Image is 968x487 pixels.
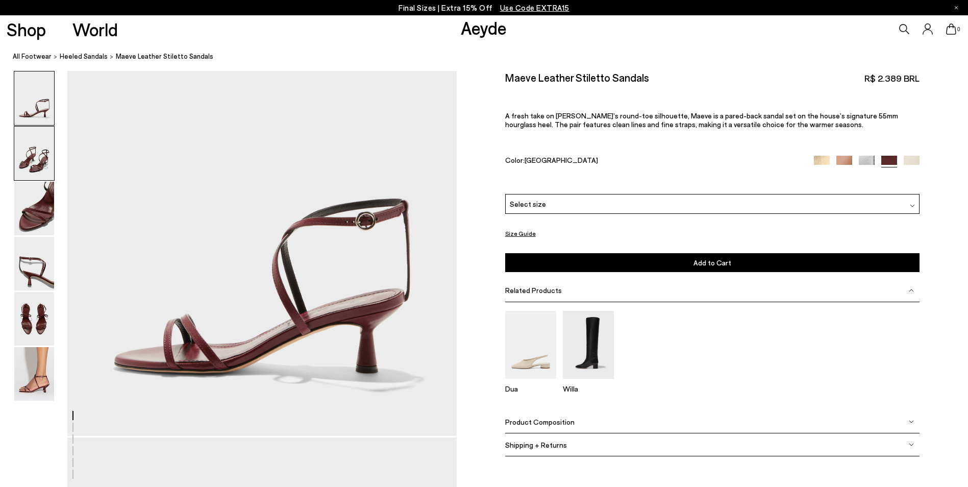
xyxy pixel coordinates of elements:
[563,311,614,379] img: Willa Leather Over-Knee Boots
[14,71,54,125] img: Maeve Leather Stiletto Sandals - Image 1
[864,72,920,85] span: R$ 2.389 BRL
[505,384,556,393] p: Dua
[505,253,920,272] button: Add to Cart
[14,347,54,401] img: Maeve Leather Stiletto Sandals - Image 6
[14,237,54,290] img: Maeve Leather Stiletto Sandals - Image 4
[909,287,914,293] img: svg%3E
[505,71,649,84] h2: Maeve Leather Stiletto Sandals
[956,27,961,32] span: 0
[909,442,914,447] img: svg%3E
[505,441,567,449] span: Shipping + Returns
[399,2,569,14] p: Final Sizes | Extra 15% Off
[563,384,614,393] p: Willa
[946,23,956,35] a: 0
[14,292,54,346] img: Maeve Leather Stiletto Sandals - Image 5
[116,51,213,62] span: Maeve Leather Stiletto Sandals
[505,227,536,240] button: Size Guide
[505,372,556,393] a: Dua Slingback Flats Dua
[7,20,46,38] a: Shop
[60,52,108,60] span: Heeled Sandals
[505,111,898,129] span: A fresh take on [PERSON_NAME]’s round-toe silhouette, Maeve is a pared-back sandal set on the hou...
[72,20,118,38] a: World
[910,203,915,208] img: svg%3E
[505,286,562,295] span: Related Products
[505,311,556,379] img: Dua Slingback Flats
[505,156,801,167] div: Color:
[461,17,507,38] a: Aeyde
[13,43,968,71] nav: breadcrumb
[14,127,54,180] img: Maeve Leather Stiletto Sandals - Image 2
[60,51,108,62] a: Heeled Sandals
[500,3,569,12] span: Navigate to /collections/ss25-final-sizes
[505,418,575,426] span: Product Composition
[13,51,52,62] a: All Footwear
[693,258,731,267] span: Add to Cart
[510,199,546,209] span: Select size
[909,419,914,424] img: svg%3E
[525,156,598,164] span: [GEOGRAPHIC_DATA]
[563,372,614,393] a: Willa Leather Over-Knee Boots Willa
[14,182,54,235] img: Maeve Leather Stiletto Sandals - Image 3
